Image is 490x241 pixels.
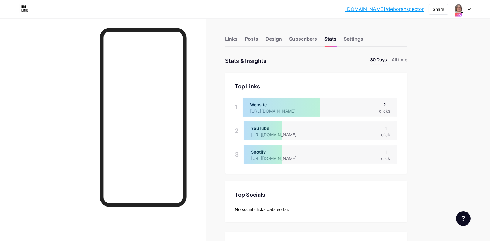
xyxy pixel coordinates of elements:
div: Posts [245,35,258,46]
div: 3 [235,145,239,164]
div: 1 [381,149,390,155]
div: 1 [235,98,238,117]
div: Top Socials [235,191,397,199]
div: Stats [324,35,336,46]
div: click [381,131,390,138]
li: 30 Days [370,56,387,65]
div: click [381,155,390,161]
div: 2 [379,101,390,108]
div: clicks [379,108,390,114]
div: Design [265,35,282,46]
div: 1 [381,125,390,131]
div: Subscribers [289,35,317,46]
div: Share [433,6,444,12]
a: [DOMAIN_NAME]/deborahspector [345,5,424,13]
img: digitalarmours [453,3,464,15]
div: No social clicks data so far. [235,206,397,212]
div: Stats & Insights [225,56,266,65]
div: 2 [235,121,239,140]
div: Links [225,35,238,46]
div: Top Links [235,82,397,90]
div: Settings [344,35,363,46]
li: All time [392,56,407,65]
